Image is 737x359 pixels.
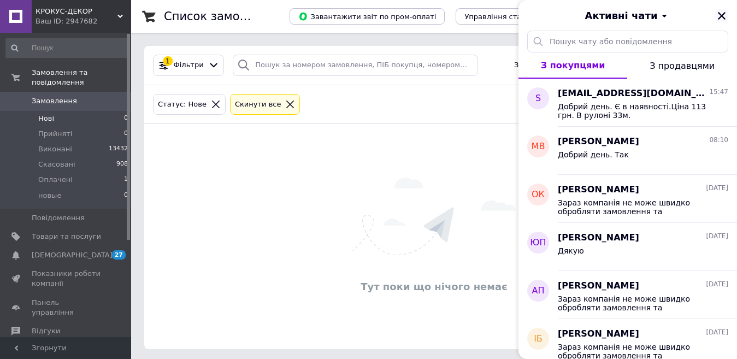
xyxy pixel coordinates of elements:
span: Відгуки [32,326,60,336]
span: [DATE] [706,184,728,193]
span: Скасовані [38,160,75,169]
span: Збережені фільтри: [514,60,588,70]
input: Пошук чату або повідомлення [527,31,728,52]
span: [PERSON_NAME] [558,328,639,340]
span: [PERSON_NAME] [558,184,639,196]
span: ОК [532,189,545,201]
span: [PERSON_NAME] [558,232,639,244]
button: Закрити [715,9,728,22]
span: 1 [124,175,128,185]
div: 1 [163,56,173,66]
span: АП [532,285,545,297]
input: Пошук [5,38,129,58]
span: Показники роботи компанії [32,269,101,289]
button: ОК[PERSON_NAME][DATE]Зараз компанія не може швидко обробляти замовлення та повідомлення, оскільки... [518,175,737,223]
span: 0 [124,114,128,123]
span: [DATE] [706,328,728,337]
span: 0 [124,191,128,201]
span: 27 [112,250,126,260]
button: АП[PERSON_NAME][DATE]Зараз компанія не може швидко обробляти замовлення та повідомлення, оскільки... [518,271,737,319]
span: [PERSON_NAME] [558,280,639,292]
span: новые [38,191,61,201]
span: З продавцями [650,61,715,71]
span: Фільтри [174,60,204,70]
span: КРОКУС-ДЕКОР [36,7,117,16]
span: [DATE] [706,232,728,241]
div: Ваш ID: 2947682 [36,16,131,26]
span: [EMAIL_ADDRESS][DOMAIN_NAME] [558,87,707,100]
button: ЮП[PERSON_NAME][DATE]Дякую [518,223,737,271]
span: Оплачені [38,175,73,185]
span: [PERSON_NAME] [558,136,639,148]
h1: Список замовлень [164,10,275,23]
span: [DEMOGRAPHIC_DATA] [32,250,113,260]
span: Замовлення та повідомлення [32,68,131,87]
span: 908 [116,160,128,169]
span: Зараз компанія не може швидко обробляти замовлення та повідомлення, оскільки за її графіком сього... [558,295,713,312]
span: 0 [124,129,128,139]
span: Добрий день. Є в наявності.Ціна 113 грн. В рулоні 33м. [558,102,713,120]
span: Панель управління [32,298,101,317]
span: Дякую [558,246,584,255]
span: Активні чати [585,9,657,23]
span: Нові [38,114,54,123]
span: ЮП [530,237,546,249]
span: Повідомлення [32,213,85,223]
button: s[EMAIL_ADDRESS][DOMAIN_NAME]15:47Добрий день. Є в наявності.Ціна 113 грн. В рулоні 33м. [518,79,737,127]
div: Статус: Нове [156,99,209,110]
span: З покупцями [541,60,605,70]
span: 08:10 [709,136,728,145]
span: s [535,92,541,105]
button: МВ[PERSON_NAME]08:10Добрий день. Так [518,127,737,175]
input: Пошук за номером замовлення, ПІБ покупця, номером телефону, Email, номером накладної [233,55,477,76]
span: 15:47 [709,87,728,97]
button: З покупцями [518,52,627,79]
span: Завантажити звіт по пром-оплаті [298,11,436,21]
span: Добрий день. Так [558,150,629,159]
div: Тут поки що нічого немає [150,280,718,293]
span: Замовлення [32,96,77,106]
button: З продавцями [627,52,737,79]
button: Завантажити звіт по пром-оплаті [290,8,445,25]
span: [DATE] [706,280,728,289]
span: 13432 [109,144,128,154]
span: МВ [532,140,545,153]
span: Прийняті [38,129,72,139]
button: Управління статусами [456,8,557,25]
span: Управління статусами [464,13,548,21]
span: Товари та послуги [32,232,101,242]
span: ІБ [534,333,543,345]
span: Виконані [38,144,72,154]
div: Cкинути все [233,99,284,110]
span: Зараз компанія не може швидко обробляти замовлення та повідомлення, оскільки за її графіком сього... [558,198,713,216]
button: Активні чати [549,9,706,23]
